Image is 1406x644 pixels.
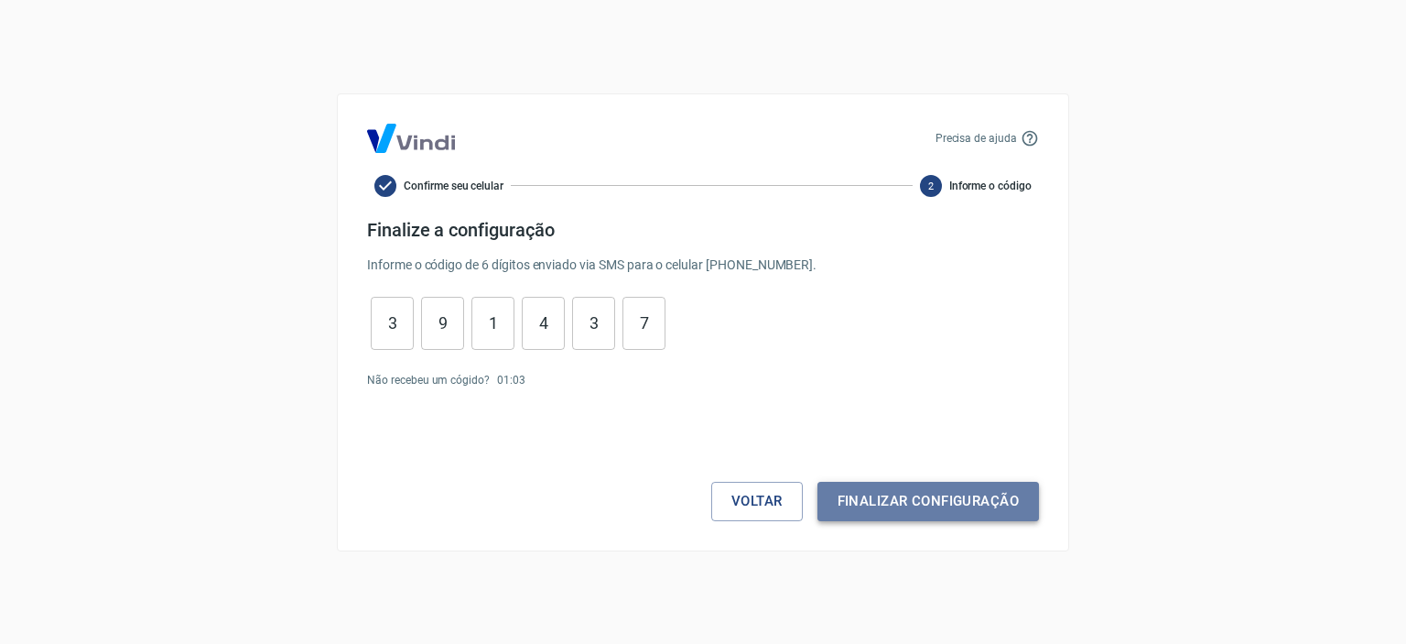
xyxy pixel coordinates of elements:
p: Informe o código de 6 dígitos enviado via SMS para o celular [PHONE_NUMBER] . [367,256,1039,275]
button: Voltar [711,482,803,520]
img: Logo Vind [367,124,455,153]
span: Confirme seu celular [404,178,503,194]
h4: Finalize a configuração [367,219,1039,241]
text: 2 [928,180,934,191]
span: Informe o código [949,178,1032,194]
p: 01 : 03 [497,372,525,388]
p: Não recebeu um cógido? [367,372,490,388]
button: Finalizar configuração [817,482,1039,520]
p: Precisa de ajuda [936,130,1017,147]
